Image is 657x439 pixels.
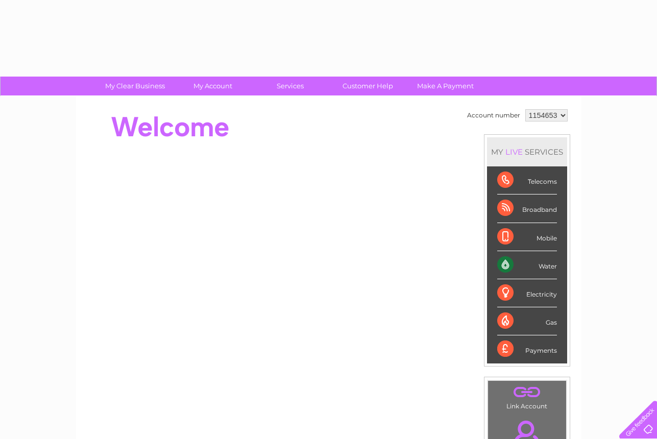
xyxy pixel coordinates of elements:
[465,107,523,124] td: Account number
[497,251,557,279] div: Water
[171,77,255,95] a: My Account
[497,307,557,335] div: Gas
[488,380,567,412] td: Link Account
[497,335,557,363] div: Payments
[497,223,557,251] div: Mobile
[497,166,557,194] div: Telecoms
[248,77,332,95] a: Services
[497,279,557,307] div: Electricity
[403,77,488,95] a: Make A Payment
[487,137,567,166] div: MY SERVICES
[326,77,410,95] a: Customer Help
[503,147,525,157] div: LIVE
[497,194,557,223] div: Broadband
[93,77,177,95] a: My Clear Business
[491,383,564,401] a: .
